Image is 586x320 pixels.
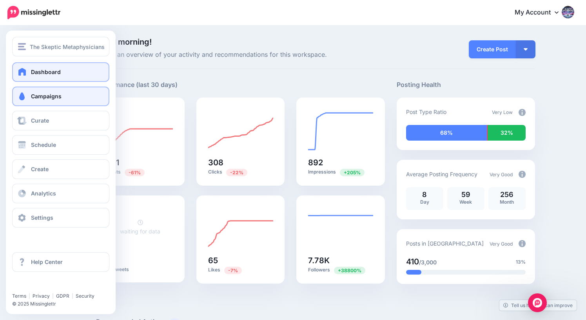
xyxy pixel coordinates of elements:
[488,125,526,141] div: 32% of your posts in the last 30 days were manually created (i.e. were not from Drip Campaigns or...
[519,109,526,116] img: info-circle-grey.png
[31,69,61,75] span: Dashboard
[487,125,488,141] div: 1% of your posts in the last 30 days have been from Curated content
[96,80,178,90] h5: Performance (last 30 days)
[397,80,535,90] h5: Posting Health
[419,259,437,266] span: /3,000
[12,37,109,56] button: The Skeptic Metaphysicians
[410,191,439,198] p: 8
[31,166,49,172] span: Create
[528,293,547,312] div: Open Intercom Messenger
[31,214,53,221] span: Settings
[12,293,26,299] a: Terms
[31,93,62,99] span: Campaigns
[120,219,160,235] a: waiting for data
[469,40,516,58] a: Create Post
[31,190,56,197] span: Analytics
[108,266,173,273] p: Retweets
[30,42,105,51] span: The Skeptic Metaphysicians
[524,48,528,51] img: arrow-down-white.png
[7,6,60,19] img: Missinglettr
[208,168,273,176] p: Clicks
[308,266,373,274] p: Followers
[490,241,513,247] span: Very Good
[308,159,373,166] h5: 892
[108,257,173,264] h5: 0
[33,293,50,299] a: Privacy
[12,111,109,130] a: Curate
[12,62,109,82] a: Dashboard
[420,199,429,205] span: Day
[12,184,109,203] a: Analytics
[125,169,145,176] span: Previous period: 256
[507,3,574,22] a: My Account
[29,293,30,299] span: |
[208,266,273,274] p: Likes
[52,293,54,299] span: |
[108,168,173,176] p: Posts
[56,293,69,299] a: GDPR
[516,258,526,266] span: 13%
[76,293,94,299] a: Security
[308,168,373,176] p: Impressions
[406,170,477,179] p: Average Posting Frequency
[96,37,152,47] span: Good morning!
[499,300,577,311] a: Tell us how we can improve
[308,257,373,264] h5: 7.78K
[31,141,56,148] span: Schedule
[519,240,526,247] img: info-circle-grey.png
[492,191,522,198] p: 256
[406,239,484,248] p: Posts in [GEOGRAPHIC_DATA]
[519,171,526,178] img: info-circle-grey.png
[226,169,247,176] span: Previous period: 394
[108,159,173,166] h5: 101
[224,267,242,274] span: Previous period: 70
[451,191,481,198] p: 59
[208,257,273,264] h5: 65
[12,282,73,289] iframe: Twitter Follow Button
[406,107,446,116] p: Post Type Ratio
[406,270,422,275] div: 13% of your posts in the last 30 days have been from Drip Campaigns
[500,199,514,205] span: Month
[12,135,109,155] a: Schedule
[96,50,385,60] span: Here's an overview of your activity and recommendations for this workspace.
[490,172,513,177] span: Very Good
[334,267,365,274] span: Previous period: 20
[31,259,63,265] span: Help Center
[492,109,513,115] span: Very Low
[12,300,115,308] li: © 2025 Missinglettr
[12,208,109,228] a: Settings
[340,169,365,176] span: Previous period: 292
[12,87,109,106] a: Campaigns
[12,159,109,179] a: Create
[18,43,26,50] img: menu.png
[12,252,109,272] a: Help Center
[31,117,49,124] span: Curate
[208,159,273,166] h5: 308
[72,293,73,299] span: |
[406,125,487,141] div: 68% of your posts in the last 30 days have been from Drip Campaigns
[406,257,419,266] span: 410
[459,199,472,205] span: Week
